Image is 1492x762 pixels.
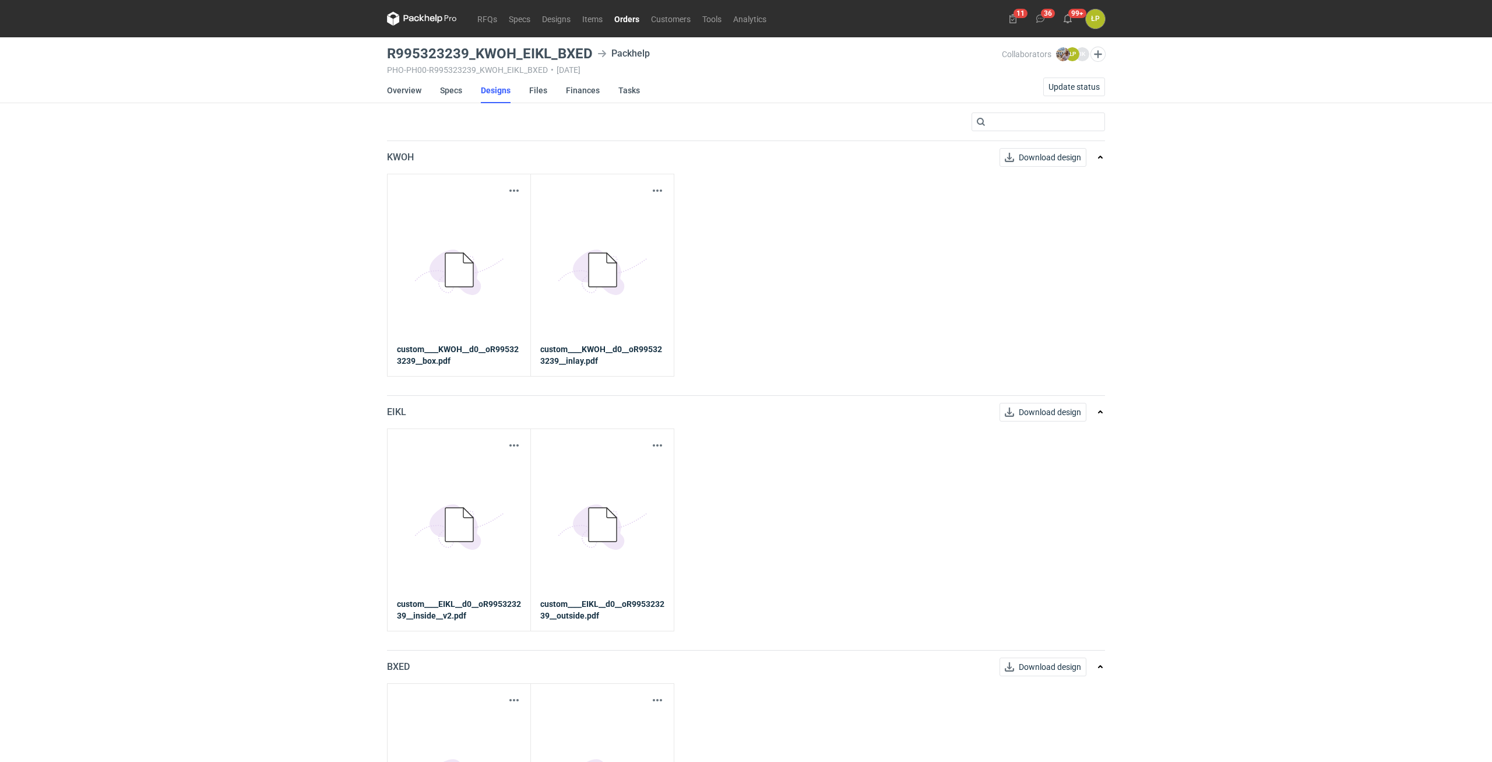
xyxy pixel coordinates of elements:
[440,78,462,103] a: Specs
[608,12,645,26] a: Orders
[387,150,414,164] p: KWOH
[471,12,503,26] a: RFQs
[387,660,410,674] p: BXED
[1086,9,1105,29] button: ŁP
[507,438,521,452] button: Actions
[481,78,511,103] a: Designs
[650,693,664,707] button: Actions
[540,598,664,621] strong: custom____EIKL__d0__oR995323239__outside.pdf
[1086,9,1105,29] div: Łukasz Postawa
[650,438,664,452] button: Actions
[696,12,727,26] a: Tools
[1000,658,1086,676] button: Download design
[1019,408,1081,416] span: Download design
[1019,153,1081,161] span: Download design
[1058,9,1077,28] button: 99+
[1065,47,1079,61] figcaption: ŁP
[1090,47,1106,62] button: Edit collaborators
[618,78,640,103] a: Tasks
[536,12,576,26] a: Designs
[397,598,521,621] strong: custom____EIKL__d0__oR995323239__inside__v2.pdf
[1004,9,1022,28] button: 11
[650,184,664,198] button: Actions
[1075,47,1089,61] figcaption: IK
[507,184,521,198] button: Actions
[540,343,664,367] strong: custom____KWOH__d0__oR995323239__inlay.pdf
[387,78,421,103] a: Overview
[597,47,650,61] div: Packhelp
[1019,663,1081,671] span: Download design
[387,405,406,419] p: EIKL
[1048,83,1100,91] span: Update status
[727,12,772,26] a: Analytics
[1043,78,1105,96] button: Update status
[529,78,547,103] a: Files
[397,343,521,367] strong: custom____KWOH__d0__oR995323239__box.pdf
[1000,403,1086,422] button: Download design
[566,78,600,103] a: Finances
[1002,50,1051,59] span: Collaborators
[1031,9,1050,28] button: 36
[387,47,593,61] h3: R995323239_KWOH_EIKL_BXED
[1056,47,1070,61] img: Michał Palasek
[387,65,1002,75] div: PHO-PH00-R995323239_KWOH_EIKL_BXED [DATE]
[507,693,521,707] button: Actions
[645,12,696,26] a: Customers
[503,12,536,26] a: Specs
[387,12,457,26] svg: Packhelp Pro
[1000,148,1086,167] button: Download design
[551,65,554,75] span: •
[576,12,608,26] a: Items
